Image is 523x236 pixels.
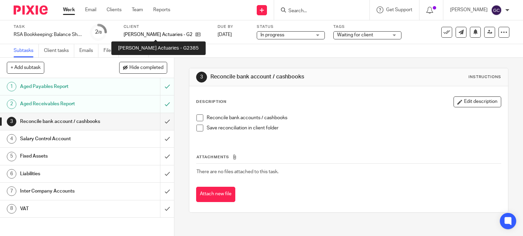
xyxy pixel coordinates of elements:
label: Status [257,24,325,30]
h1: Liabilities [20,169,109,179]
span: Get Support [386,7,412,12]
img: Pixie [14,5,48,15]
p: Reconcile bank accounts / cashbooks [207,114,501,121]
h1: Salary Control Account [20,134,109,144]
h1: VAT [20,204,109,214]
h1: Reconcile bank account / cashbooks [20,116,109,127]
div: RSA Bookkeeping: Balance Sheet Recon [14,31,82,38]
img: svg%3E [491,5,502,16]
a: Client tasks [44,44,74,57]
div: 5 [7,152,16,161]
a: Clients [107,6,122,13]
a: Subtasks [14,44,39,57]
h1: Inter Company Accounts [20,186,109,196]
button: Attach new file [196,187,235,202]
input: Search [288,8,349,14]
label: Task [14,24,82,30]
button: Edit description [454,96,501,107]
h1: Reconcile bank account / cashbooks [210,73,363,80]
p: Description [196,99,226,105]
a: Reports [153,6,170,13]
label: Due by [218,24,248,30]
div: 7 [7,186,16,196]
a: Work [63,6,75,13]
p: [PERSON_NAME] Actuaries - G2385 [124,31,192,38]
div: 3 [7,117,16,126]
p: [PERSON_NAME] [450,6,488,13]
button: Hide completed [119,62,167,73]
div: 3 [196,72,207,83]
h1: Fixed Assets [20,151,109,161]
h1: Aged Receivables Report [20,99,109,109]
div: 8 [7,204,16,214]
div: Instructions [469,74,501,80]
a: Team [132,6,143,13]
p: Save reconciliation in client folder [207,125,501,131]
small: /8 [98,31,102,34]
h1: Aged Payables Report [20,81,109,92]
a: Files [104,44,119,57]
a: Email [85,6,96,13]
div: 6 [7,169,16,179]
a: Audit logs [154,44,180,57]
a: Notes (1) [124,44,149,57]
span: Attachments [196,155,229,159]
label: Tags [333,24,401,30]
div: 4 [7,134,16,144]
span: In progress [260,33,284,37]
span: Waiting for client [337,33,373,37]
label: Client [124,24,209,30]
a: Emails [79,44,98,57]
div: 2 [7,99,16,109]
span: [DATE] [218,32,232,37]
span: There are no files attached to this task. [196,169,279,174]
span: Hide completed [129,65,163,71]
div: 1 [7,82,16,91]
button: + Add subtask [7,62,44,73]
div: 2 [95,28,102,36]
